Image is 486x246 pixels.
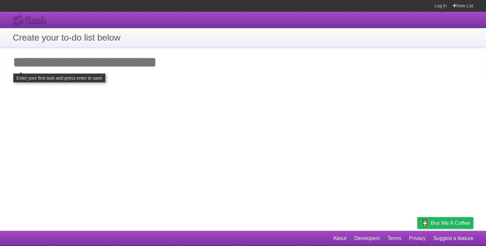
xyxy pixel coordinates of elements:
[333,232,346,244] a: About
[409,232,426,244] a: Privacy
[433,232,473,244] a: Suggest a feature
[388,232,402,244] a: Terms
[421,217,429,228] img: Buy me a coffee
[13,15,51,26] div: Flask
[417,217,473,229] a: Buy me a coffee
[13,31,473,44] h1: Create your to-do list below
[431,217,470,229] span: Buy me a coffee
[354,232,380,244] a: Developers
